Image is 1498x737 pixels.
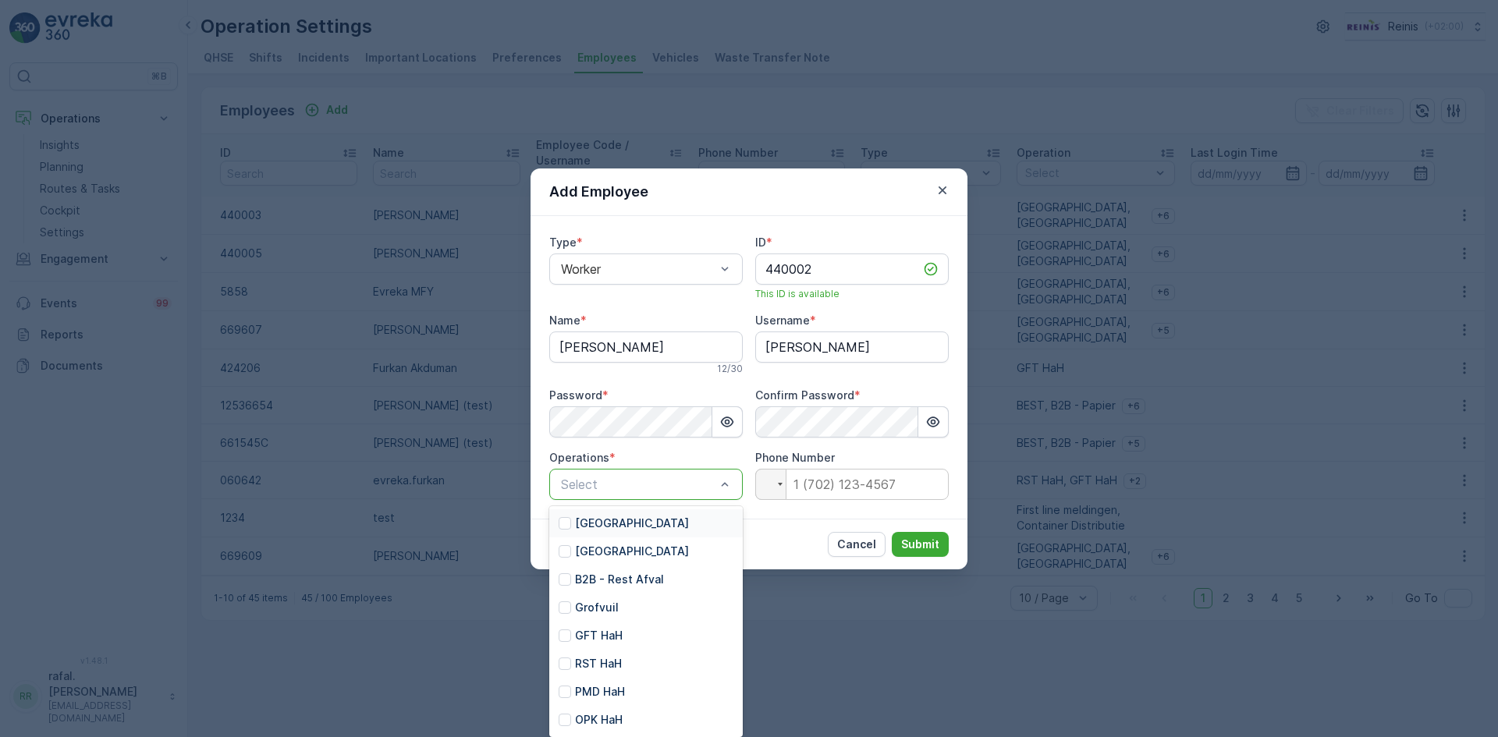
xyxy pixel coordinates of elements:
[575,712,623,728] p: OPK HaH
[901,537,939,552] p: Submit
[575,516,689,531] p: [GEOGRAPHIC_DATA]
[575,600,619,615] p: Grofvuil
[828,532,886,557] button: Cancel
[561,475,715,494] p: Select
[755,236,766,249] label: ID
[549,181,648,203] p: Add Employee
[755,469,949,500] input: 1 (702) 123-4567
[549,314,580,327] label: Name
[755,288,840,300] span: This ID is available
[549,236,577,249] label: Type
[549,451,609,464] label: Operations
[755,451,835,464] label: Phone Number
[575,544,689,559] p: [GEOGRAPHIC_DATA]
[575,684,625,700] p: PMD HaH
[575,572,664,587] p: B2B - Rest Afval
[755,388,854,402] label: Confirm Password
[549,388,602,402] label: Password
[892,532,949,557] button: Submit
[755,314,810,327] label: Username
[575,628,623,643] p: GFT HaH
[575,656,622,671] p: RST HaH
[837,537,876,552] p: Cancel
[717,363,743,375] p: 12 / 30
